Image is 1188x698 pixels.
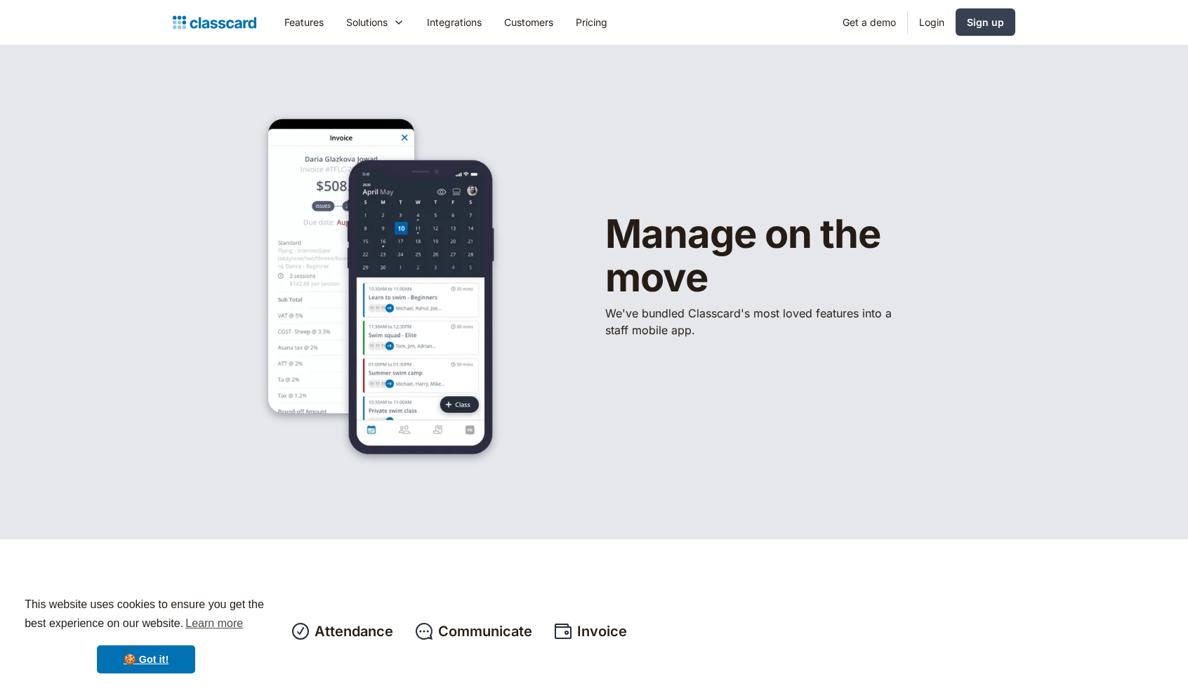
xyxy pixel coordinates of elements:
div: Solutions [335,6,416,38]
h1: Manage on the move [605,213,970,299]
div: Invoice [577,621,627,642]
a: Sign up [956,8,1015,36]
a: learn more about cookies [183,613,245,634]
a: Integrations [416,6,493,38]
a: dismiss cookie message [97,645,195,673]
a: Logo [173,13,256,32]
a: Get a demo [831,6,907,38]
span: This website uses cookies to ensure you get the best experience on our website. [25,596,268,634]
div: cookieconsent [11,583,281,687]
a: Features [273,6,335,38]
div: Sign up [967,15,1004,29]
div: Communicate [438,621,532,642]
p: We've bundled ​Classcard's most loved features into a staff mobile app. [605,305,900,338]
a: Pricing [565,6,619,38]
div: Solutions [346,15,388,29]
a: Login [908,6,956,38]
div: Attendance [315,621,393,642]
a: Customers [493,6,565,38]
